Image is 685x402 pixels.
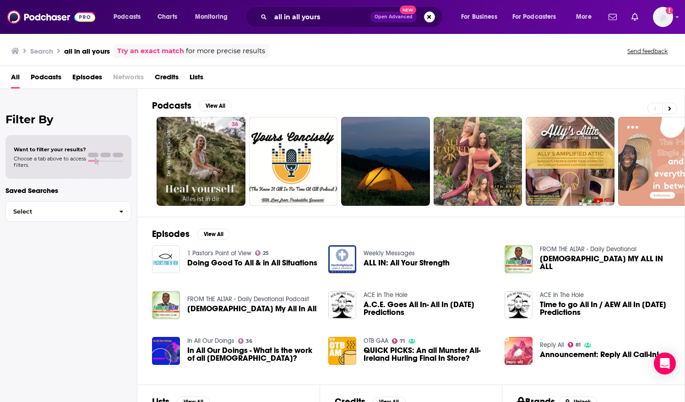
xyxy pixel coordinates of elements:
[461,11,497,23] span: For Business
[364,337,388,345] a: OTB GAA
[187,249,251,257] a: 1 Pastor's Point of View
[328,337,356,365] img: QUICK PICKS: An all Munster All-Ireland Hurling Final In Store?
[152,228,230,240] a: EpisodesView All
[187,259,317,267] a: Doing Good To All & in All Situations
[540,255,670,270] a: GOD MY ALL IN ALL
[157,117,245,206] a: 36
[576,11,592,23] span: More
[187,305,316,313] span: [DEMOGRAPHIC_DATA] My All In All
[189,10,239,24] button: open menu
[5,201,131,222] button: Select
[392,338,405,344] a: 71
[238,338,253,344] a: 36
[653,7,673,27] img: User Profile
[568,342,581,347] a: 81
[152,100,191,111] h2: Podcasts
[370,11,417,22] button: Open AdvancedNew
[540,291,584,299] a: ACE In The Hole
[228,121,242,128] a: 36
[505,245,533,273] img: GOD MY ALL IN ALL
[72,70,102,88] a: Episodes
[605,9,620,25] a: Show notifications dropdown
[152,291,180,319] img: GOD My All In All
[152,245,180,273] img: Doing Good To All & in All Situations
[263,251,269,255] span: 25
[187,337,234,345] a: In All Our Doings
[364,301,494,316] a: A.C.E. Goes All In- All In 2024 Predictions
[246,339,252,343] span: 36
[187,305,316,313] a: GOD My All In All
[666,7,673,14] svg: Add a profile image
[364,347,494,362] a: QUICK PICKS: An all Munster All-Ireland Hurling Final In Store?
[64,47,110,55] h3: all in all yours
[364,291,408,299] a: ACE In The Hole
[540,301,670,316] a: Time to go All In / AEW All In 2023 Predictions
[628,9,642,25] a: Show notifications dropdown
[400,6,416,14] span: New
[190,70,203,88] a: Lists
[505,337,533,365] img: Announcement: Reply All Call-In!
[576,343,581,347] span: 81
[540,301,670,316] span: Time to go All In / AEW All In [DATE] Predictions
[113,70,144,88] span: Networks
[653,7,673,27] span: Logged in as ShellB
[152,100,232,111] a: PodcastsView All
[328,291,356,319] img: A.C.E. Goes All In- All In 2024 Predictions
[570,10,603,24] button: open menu
[107,10,152,24] button: open menu
[540,255,670,270] span: [DEMOGRAPHIC_DATA] MY ALL IN ALL
[187,347,317,362] a: In All Our Doings - What is the work of all Christians?
[197,229,230,240] button: View All
[364,259,450,267] a: ALL IN: All Your Strength
[364,249,415,257] a: Weekly Messages
[364,301,494,316] span: A.C.E. Goes All In- All In [DATE] Predictions
[186,46,265,56] span: for more precise results
[505,291,533,319] img: Time to go All In / AEW All In 2023 Predictions
[199,100,232,111] button: View All
[195,11,228,23] span: Monitoring
[11,70,20,88] a: All
[625,47,670,55] button: Send feedback
[400,339,405,343] span: 71
[653,7,673,27] button: Show profile menu
[654,352,676,374] div: Open Intercom Messenger
[187,295,309,303] a: FROM THE ALTAR - Daily Devotional Podcast
[155,70,179,88] a: Credits
[540,341,564,349] a: Reply All
[255,250,269,256] a: 25
[506,10,570,24] button: open menu
[6,209,112,215] span: Select
[187,347,317,362] span: In All Our Doings - What is the work of all [DEMOGRAPHIC_DATA]?
[117,46,184,56] a: Try an exact match
[5,113,131,126] h2: Filter By
[152,337,180,365] img: In All Our Doings - What is the work of all Christians?
[540,245,636,253] a: FROM THE ALTAR - Daily Devotional
[540,351,659,358] a: Announcement: Reply All Call-In!
[5,186,131,195] p: Saved Searches
[31,70,61,88] a: Podcasts
[7,8,95,26] img: Podchaser - Follow, Share and Rate Podcasts
[375,15,413,19] span: Open Advanced
[14,146,86,153] span: Want to filter your results?
[328,245,356,273] a: ALL IN: All Your Strength
[114,11,141,23] span: Podcasts
[158,11,177,23] span: Charts
[271,10,370,24] input: Search podcasts, credits, & more...
[232,120,238,129] span: 36
[14,155,86,168] span: Choose a tab above to access filters.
